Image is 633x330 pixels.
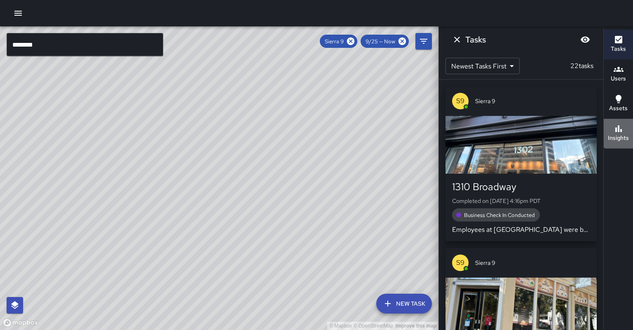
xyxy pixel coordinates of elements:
button: Dismiss [449,31,465,48]
span: 9/25 — Now [361,38,400,45]
div: Sierra 9 [320,35,357,48]
h6: Tasks [611,45,626,54]
p: S9 [456,258,464,268]
span: Sierra 9 [475,97,590,105]
h6: Tasks [465,33,486,46]
button: S9Sierra 91310 BroadwayCompleted on [DATE] 4:16pm PDTBusiness Check In ConductedEmployees at [GEO... [445,86,597,241]
p: S9 [456,96,464,106]
h6: Insights [608,134,629,143]
button: Assets [604,89,633,119]
span: Business Check In Conducted [459,212,540,219]
span: Sierra 9 [475,259,590,267]
button: Blur [577,31,593,48]
p: Employees at [GEOGRAPHIC_DATA] were busy, gave thumbs up, code 4 [452,225,590,235]
div: Newest Tasks First [445,58,520,74]
span: Sierra 9 [320,38,349,45]
button: New Task [376,294,432,313]
h6: Users [611,74,626,83]
button: Filters [415,33,432,49]
h6: Assets [609,104,628,113]
div: 1310 Broadway [452,180,590,193]
div: 9/25 — Now [361,35,409,48]
p: 22 tasks [567,61,597,71]
button: Users [604,59,633,89]
button: Tasks [604,30,633,59]
p: Completed on [DATE] 4:16pm PDT [452,197,590,205]
button: Insights [604,119,633,148]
